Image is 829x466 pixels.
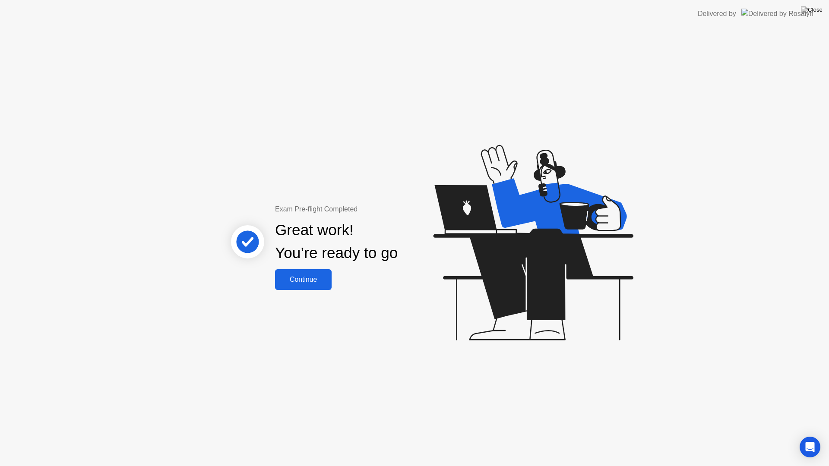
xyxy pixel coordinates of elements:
div: Open Intercom Messenger [800,437,820,457]
div: Great work! You’re ready to go [275,219,398,264]
div: Delivered by [698,9,736,19]
img: Close [801,6,823,13]
img: Delivered by Rosalyn [741,9,813,19]
div: Continue [278,276,329,283]
button: Continue [275,269,332,290]
div: Exam Pre-flight Completed [275,204,453,214]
